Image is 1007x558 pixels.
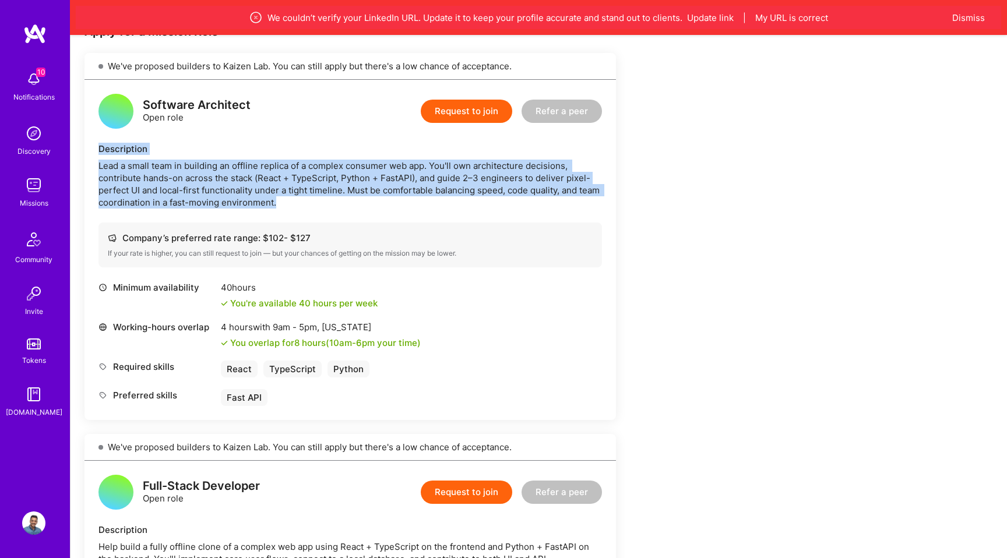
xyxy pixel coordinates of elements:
[263,361,322,377] div: TypeScript
[143,480,260,492] div: Full-Stack Developer
[98,391,107,400] i: icon Tag
[221,321,421,333] div: 4 hours with [US_STATE]
[221,361,258,377] div: React
[221,300,228,307] i: icon Check
[27,338,41,349] img: tokens
[328,361,369,377] div: Python
[743,12,746,24] span: |
[687,12,734,24] button: Update link
[22,383,45,406] img: guide book
[952,12,985,24] button: Dismiss
[19,511,48,535] a: User Avatar
[143,99,251,123] div: Open role
[15,253,52,266] div: Community
[108,249,593,258] div: If your rate is higher, you can still request to join — but your chances of getting on the missio...
[6,406,62,418] div: [DOMAIN_NAME]
[421,100,512,123] button: Request to join
[84,53,616,80] div: We've proposed builders to Kaizen Lab. You can still apply but there's a low chance of acceptance.
[522,100,602,123] button: Refer a peer
[421,481,512,504] button: Request to join
[98,160,602,209] div: Lead a small team in building an offline replica of a complex consumer web app. You'll own archit...
[84,434,616,461] div: We've proposed builders to Kaizen Lab. You can still apply but there's a low chance of acceptance.
[270,322,322,333] span: 9am - 5pm ,
[108,234,117,242] i: icon Cash
[221,389,267,406] div: Fast API
[25,305,43,317] div: Invite
[98,323,107,331] i: icon World
[221,281,378,294] div: 40 hours
[143,99,251,111] div: Software Architect
[98,283,107,292] i: icon Clock
[329,337,375,348] span: 10am - 6pm
[36,68,45,77] span: 10
[522,481,602,504] button: Refer a peer
[98,362,107,371] i: icon Tag
[98,143,602,155] div: Description
[22,174,45,197] img: teamwork
[22,354,46,366] div: Tokens
[22,68,45,91] img: bell
[98,361,215,373] div: Required skills
[23,23,47,44] img: logo
[108,232,593,244] div: Company’s preferred rate range: $ 102 - $ 127
[98,281,215,294] div: Minimum availability
[143,480,260,504] div: Open role
[98,389,215,401] div: Preferred skills
[22,511,45,535] img: User Avatar
[98,524,602,536] div: Description
[22,122,45,145] img: discovery
[20,197,48,209] div: Missions
[131,10,946,24] div: We couldn’t verify your LinkedIn URL. Update it to keep your profile accurate and stand out to cl...
[13,91,55,103] div: Notifications
[221,340,228,347] i: icon Check
[98,321,215,333] div: Working-hours overlap
[230,337,421,349] div: You overlap for 8 hours ( your time)
[22,282,45,305] img: Invite
[17,145,51,157] div: Discovery
[755,12,828,24] button: My URL is correct
[20,225,48,253] img: Community
[221,297,378,309] div: You're available 40 hours per week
